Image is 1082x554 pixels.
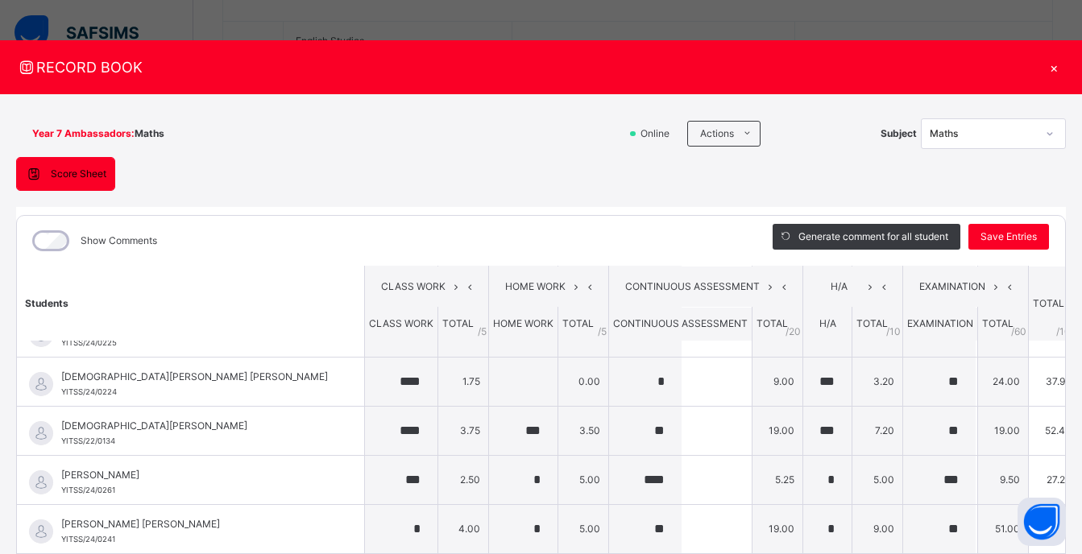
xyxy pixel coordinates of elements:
label: Show Comments [81,234,157,248]
td: 9.50 [978,455,1029,504]
img: default.svg [29,421,53,445]
td: 19.00 [978,406,1029,455]
span: RECORD BOOK [16,56,1042,78]
span: YITSS/24/0241 [61,535,115,544]
td: 5.00 [558,504,609,553]
span: /100 [1056,324,1077,338]
span: TOTAL [442,317,474,329]
td: 9.00 [852,504,903,553]
span: H/A [819,317,836,329]
td: 9.00 [752,357,803,406]
span: Maths [135,126,164,141]
td: 5.00 [558,455,609,504]
td: 3.50 [558,406,609,455]
span: Generate comment for all student [798,229,948,244]
span: YITSS/24/0261 [61,486,115,494]
span: YITSS/24/0224 [61,387,117,396]
td: 1.75 [438,357,489,406]
span: YITSS/22/0134 [61,436,115,445]
span: / 20 [786,324,801,338]
td: 52.45 [1029,406,1080,455]
span: [DEMOGRAPHIC_DATA][PERSON_NAME] [61,419,328,433]
div: × [1042,56,1066,78]
span: CONTINUOUS ASSESSMENT [613,317,748,329]
span: Save Entries [980,229,1037,244]
span: TOTAL [982,317,1014,329]
span: Actions [700,126,734,141]
span: Online [639,126,679,141]
img: default.svg [29,470,53,494]
span: [DEMOGRAPHIC_DATA][PERSON_NAME] [PERSON_NAME] [61,370,328,384]
span: / 5 [478,324,487,338]
span: TOTAL [562,317,594,329]
img: default.svg [29,519,53,544]
td: 37.95 [1029,357,1080,406]
td: 19.00 [752,406,803,455]
td: 27.25 [1029,455,1080,504]
div: Maths [930,126,1036,141]
td: 19.00 [752,504,803,553]
span: Score Sheet [51,167,106,181]
span: EXAMINATION [915,279,989,294]
span: TOTAL [757,317,788,329]
span: CONTINUOUS ASSESSMENT [621,279,763,294]
span: Students [25,296,68,308]
span: Year 7 Ambassadors : [32,126,135,141]
td: 4.00 [438,504,489,553]
td: 3.75 [438,406,489,455]
span: / 5 [598,324,607,338]
button: Open asap [1018,498,1066,546]
td: 51.00 [978,504,1029,553]
span: Subject [881,126,917,141]
span: / 10 [886,324,901,338]
td: 5.25 [752,455,803,504]
span: H/A [815,279,863,294]
span: EXAMINATION [907,317,973,329]
th: TOTAL [1029,266,1080,341]
span: CLASS WORK [377,279,449,294]
span: TOTAL [856,317,888,329]
td: 5.00 [852,455,903,504]
span: HOME WORK [501,279,569,294]
td: 3.20 [852,357,903,406]
span: / 60 [1011,324,1026,338]
span: HOME WORK [493,317,553,329]
span: [PERSON_NAME] [PERSON_NAME] [61,517,328,531]
span: CLASS WORK [369,317,433,329]
td: 24.00 [978,357,1029,406]
img: default.svg [29,372,53,396]
td: 2.50 [438,455,489,504]
td: 7.20 [852,406,903,455]
span: YITSS/24/0225 [61,338,117,347]
span: [PERSON_NAME] [61,468,328,482]
td: 0.00 [558,357,609,406]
